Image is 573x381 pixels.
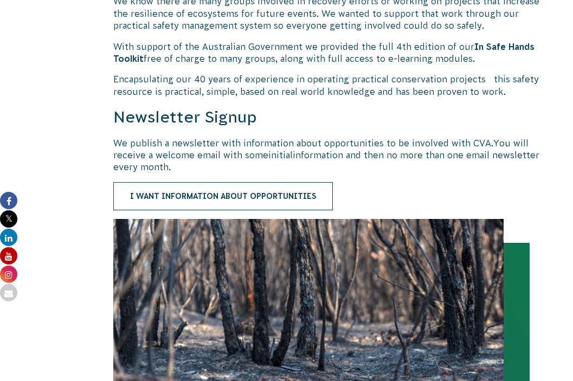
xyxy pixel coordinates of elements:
span: We publish a newsletter with information about opportunities to be involved with CVA. [113,138,493,148]
span: In Safe Hands Toolkit [113,42,535,63]
span: free of charge to many groups, along with full access to e-learning modules. [144,54,475,63]
h3: Newsletter Signup [113,106,552,128]
span: Encapsulating our 40 years of experience in operating practical conservation projects this safety... [113,74,539,96]
span: initial [268,150,293,160]
span: With support of the Australian Government we provided the full 4th edition of our [113,42,474,51]
a: I want information about opportunities [113,182,333,210]
span: information and then no more than one email newsletter every month. [113,150,539,172]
